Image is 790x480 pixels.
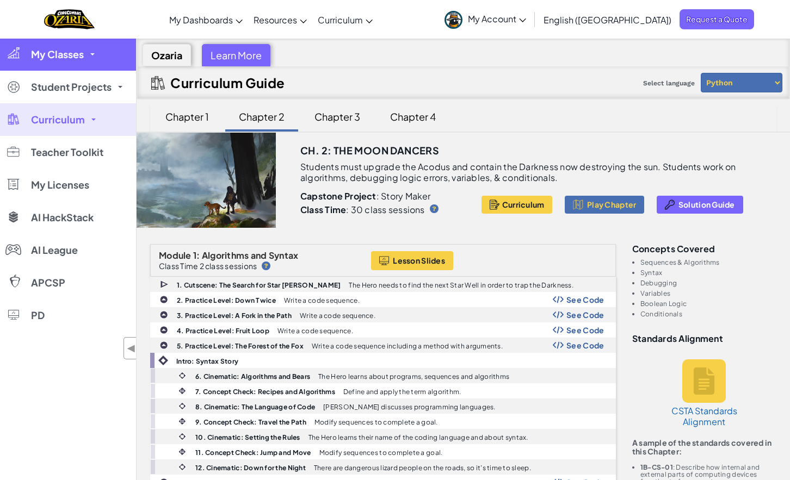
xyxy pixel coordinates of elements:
li: Boolean Logic [640,300,776,307]
li: Syntax [640,269,776,276]
b: Intro: Syntax Story [176,357,238,365]
p: Write a code sequence. [284,297,360,304]
p: Define and apply the term algorithm. [343,388,461,395]
span: Module [159,250,192,261]
button: Solution Guide [657,196,743,214]
p: The Hero needs to find the next Star Well in order to trap the Darkness. [349,282,573,289]
img: IconCinematic.svg [177,401,187,411]
b: 9. Concept Check: Travel the Path [195,418,306,426]
h2: Curriculum Guide [170,75,285,90]
a: 1. Cutscene: The Search for Star [PERSON_NAME] The Hero needs to find the next Star Well in order... [150,277,616,292]
span: My Account [468,13,526,24]
b: 11. Concept Check: Jump and Move [195,448,311,457]
li: Conditionals [640,310,776,317]
span: ◀ [127,340,136,356]
button: Curriculum [482,196,553,214]
span: My Classes [31,49,84,59]
button: Play Chapter [565,196,644,214]
p: Write a code sequence. [277,327,353,334]
a: 8. Cinematic: The Language of Code [PERSON_NAME] discusses programming languages. [150,398,616,414]
a: 2. Practice Level: Down Twice Write a code sequence. Show Code Logo See Code [150,292,616,307]
b: 1. Cutscene: The Search for Star [PERSON_NAME] [177,281,341,289]
p: The Hero learns their name of the coding language and about syntax. [308,434,528,441]
a: 12. Cinematic: Down for the Night There are dangerous lizard people on the roads, so it’s time to... [150,459,616,475]
img: IconPracticeLevel.svg [159,341,168,350]
a: My Dashboards [164,5,248,34]
img: IconCurriculumGuide.svg [151,76,165,90]
span: Play Chapter [587,200,636,209]
p: Write a code sequence. [300,312,375,319]
b: Class Time [300,204,346,215]
a: 7. Concept Check: Recipes and Algorithms Define and apply the term algorithm. [150,383,616,398]
b: 1B-CS-01 [640,463,673,471]
span: Lesson Slides [393,256,445,265]
img: IconHint.svg [430,204,439,213]
img: Home [44,8,95,30]
span: Curriculum [31,115,85,124]
img: IconHint.svg [262,261,270,270]
a: Lesson Slides [371,251,453,270]
h3: Concepts covered [632,244,776,253]
a: 10. Cinematic: Setting the Rules The Hero learns their name of the coding language and about syntax. [150,429,616,444]
p: Students must upgrade the Acodus and contain the Darkness now destroying the sun. Students work o... [300,161,749,183]
span: 1: [193,250,200,261]
div: Chapter 1 [155,104,220,129]
span: Teacher Toolkit [31,147,103,157]
a: 9. Concept Check: Travel the Path Modify sequences to complete a goal. [150,414,616,429]
span: Curriculum [318,14,363,26]
b: 4. Practice Level: Fruit Loop [177,327,269,335]
p: Class Time 2 class sessions [159,261,257,270]
img: IconInteractive.svg [177,386,187,396]
span: Select language [639,75,699,91]
li: Variables [640,290,776,297]
div: Chapter 4 [379,104,447,129]
p: : Story Maker [300,191,475,202]
img: IconCinematic.svg [177,462,187,472]
img: IconPracticeLevel.svg [159,295,168,304]
h5: CSTA Standards Alignment [669,406,739,427]
a: English ([GEOGRAPHIC_DATA]) [538,5,677,34]
span: See Code [566,310,604,319]
span: My Licenses [31,180,89,190]
b: 10. Cinematic: Setting the Rules [195,433,300,441]
a: Request a Quote [680,9,754,29]
div: Learn More [202,44,270,66]
img: IconCutscene.svg [160,279,170,290]
b: 5. Practice Level: The Forest of the Fox [177,342,304,350]
h3: Ch. 2: The Moon Dancers [300,142,439,159]
a: 6. Cinematic: Algorithms and Bears The Hero learns about programs, sequences and algorithms [150,368,616,383]
a: Ozaria by CodeCombat logo [44,8,95,30]
li: Sequences & Algorithms [640,259,776,266]
img: IconCinematic.svg [177,432,187,441]
p: Write a code sequence including a method with arguments. [312,342,503,350]
img: IconPracticeLevel.svg [159,310,168,319]
img: IconInteractive.svg [177,416,187,426]
a: My Account [439,2,532,36]
a: 5. Practice Level: The Forest of the Fox Write a code sequence including a method with arguments.... [150,338,616,353]
a: 3. Practice Level: A Fork in the Path Write a code sequence. Show Code Logo See Code [150,307,616,322]
div: Chapter 3 [304,104,371,129]
b: Capstone Project [300,190,377,202]
b: 2. Practice Level: Down Twice [177,296,276,304]
img: Show Code Logo [553,341,564,349]
img: IconIntro.svg [158,356,168,365]
a: CSTA Standards Alignment [663,348,745,438]
img: IconPracticeLevel.svg [159,326,168,334]
span: AI HackStack [31,213,94,222]
a: 4. Practice Level: Fruit Loop Write a code sequence. Show Code Logo See Code [150,322,616,338]
p: The Hero learns about programs, sequences and algorithms [318,373,509,380]
p: [PERSON_NAME] discusses programming languages. [323,403,495,410]
b: 6. Cinematic: Algorithms and Bears [195,372,310,381]
span: See Code [566,341,604,350]
img: Show Code Logo [553,296,564,303]
div: Ozaria [143,44,191,66]
span: See Code [566,295,604,304]
img: IconCinematic.svg [177,371,187,381]
img: IconInteractive.svg [177,447,187,457]
p: : 30 class sessions [300,204,425,215]
span: My Dashboards [169,14,233,26]
b: 7. Concept Check: Recipes and Algorithms [195,388,335,396]
a: 11. Concept Check: Jump and Move Modify sequences to complete a goal. [150,444,616,459]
